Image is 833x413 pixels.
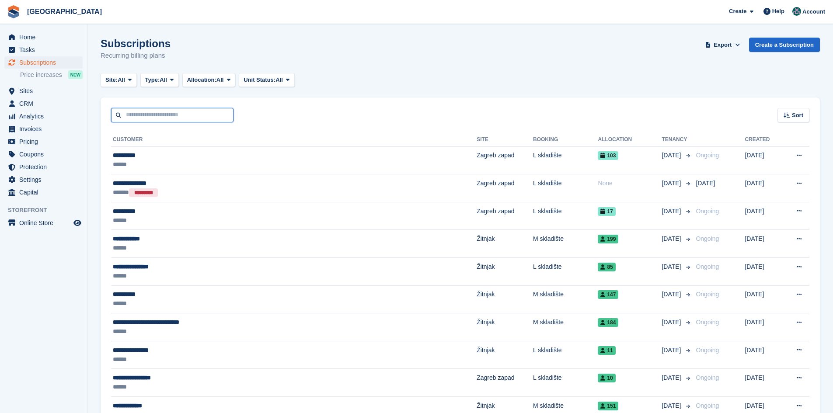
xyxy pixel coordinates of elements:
[745,341,782,369] td: [DATE]
[598,151,618,160] span: 103
[598,235,618,243] span: 199
[111,133,477,147] th: Customer
[105,76,118,84] span: Site:
[4,161,83,173] a: menu
[20,71,62,79] span: Price increases
[275,76,283,84] span: All
[598,318,618,327] span: 184
[477,202,533,230] td: Zagreb zapad
[802,7,825,16] span: Account
[145,76,160,84] span: Type:
[662,318,683,327] span: [DATE]
[714,41,732,49] span: Export
[533,369,598,397] td: L skladište
[533,313,598,341] td: M skladište
[140,73,179,87] button: Type: All
[696,235,719,242] span: Ongoing
[662,346,683,355] span: [DATE]
[696,374,719,381] span: Ongoing
[696,319,719,326] span: Ongoing
[533,146,598,174] td: L skladište
[598,290,618,299] span: 147
[745,285,782,313] td: [DATE]
[662,207,683,216] span: [DATE]
[7,5,20,18] img: stora-icon-8386f47178a22dfd0bd8f6a31ec36ba5ce8667c1dd55bd0f319d3a0aa187defe.svg
[19,135,72,148] span: Pricing
[19,148,72,160] span: Coupons
[745,369,782,397] td: [DATE]
[598,402,618,410] span: 151
[662,133,692,147] th: Tenancy
[477,369,533,397] td: Zagreb zapad
[187,76,216,84] span: Allocation:
[4,135,83,148] a: menu
[72,218,83,228] a: Preview store
[4,148,83,160] a: menu
[792,111,803,120] span: Sort
[477,174,533,202] td: Zagreb zapad
[696,208,719,215] span: Ongoing
[662,401,683,410] span: [DATE]
[745,146,782,174] td: [DATE]
[101,51,171,61] p: Recurring billing plans
[662,290,683,299] span: [DATE]
[19,174,72,186] span: Settings
[598,263,615,271] span: 85
[24,4,105,19] a: [GEOGRAPHIC_DATA]
[477,285,533,313] td: Žitnjak
[598,374,615,382] span: 10
[20,70,83,80] a: Price increases NEW
[662,151,683,160] span: [DATE]
[182,73,236,87] button: Allocation: All
[477,341,533,369] td: Žitnjak
[4,44,83,56] a: menu
[19,123,72,135] span: Invoices
[533,174,598,202] td: L skladište
[477,230,533,258] td: Žitnjak
[4,123,83,135] a: menu
[101,73,137,87] button: Site: All
[745,230,782,258] td: [DATE]
[477,258,533,286] td: Žitnjak
[662,179,683,188] span: [DATE]
[533,133,598,147] th: Booking
[792,7,801,16] img: Željko Gobac
[477,133,533,147] th: Site
[118,76,125,84] span: All
[745,174,782,202] td: [DATE]
[19,56,72,69] span: Subscriptions
[598,207,615,216] span: 17
[4,174,83,186] a: menu
[696,347,719,354] span: Ongoing
[533,285,598,313] td: M skladište
[19,217,72,229] span: Online Store
[696,152,719,159] span: Ongoing
[533,230,598,258] td: M skladište
[598,346,615,355] span: 11
[19,186,72,198] span: Capital
[533,202,598,230] td: L skladište
[662,262,683,271] span: [DATE]
[696,180,715,187] span: [DATE]
[239,73,294,87] button: Unit Status: All
[4,85,83,97] a: menu
[749,38,820,52] a: Create a Subscription
[477,313,533,341] td: Žitnjak
[160,76,167,84] span: All
[477,146,533,174] td: Zagreb zapad
[19,44,72,56] span: Tasks
[598,179,662,188] div: None
[8,206,87,215] span: Storefront
[19,31,72,43] span: Home
[696,291,719,298] span: Ongoing
[533,258,598,286] td: L skladište
[4,97,83,110] a: menu
[704,38,742,52] button: Export
[4,31,83,43] a: menu
[745,133,782,147] th: Created
[745,313,782,341] td: [DATE]
[745,202,782,230] td: [DATE]
[696,263,719,270] span: Ongoing
[729,7,746,16] span: Create
[4,110,83,122] a: menu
